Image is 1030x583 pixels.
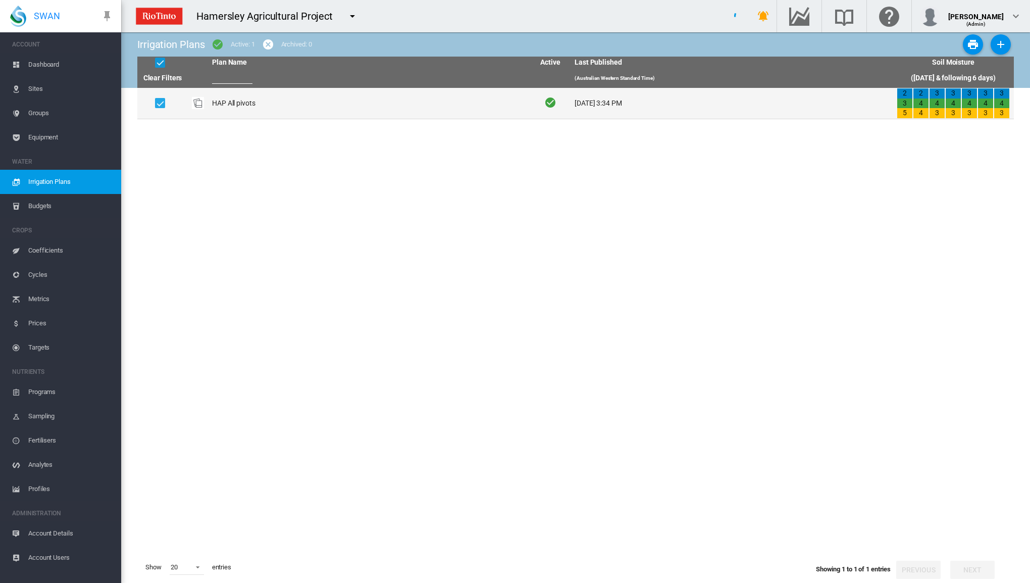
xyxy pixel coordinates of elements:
[28,453,113,477] span: Analytes
[196,9,342,23] div: Hamersley Agricultural Project
[28,77,113,101] span: Sites
[930,88,945,99] div: 3
[28,521,113,546] span: Account Details
[28,125,113,150] span: Equipment
[28,404,113,428] span: Sampling
[897,108,912,118] div: 5
[991,34,1011,55] button: Add New Plan
[28,335,113,360] span: Targets
[281,40,312,49] div: Archived: 0
[208,57,530,69] th: Plan Name
[12,222,113,238] span: CROPS
[192,97,204,109] img: product-image-placeholder.png
[12,36,113,53] span: ACCOUNT
[571,69,893,88] th: (Australian Western Standard Time)
[757,10,769,22] md-icon: icon-bell-ring
[28,428,113,453] span: Fertilisers
[995,38,1007,51] md-icon: icon-plus
[10,6,26,27] img: SWAN-Landscape-Logo-Colour-drop.png
[913,99,929,109] div: 4
[930,99,945,109] div: 4
[893,88,1014,119] td: 2 3 5 2 4 4 3 4 3 3 4 3 3 4 3 3 4 3 3 4 3
[930,108,945,118] div: 3
[832,10,856,22] md-icon: Search the knowledge base
[978,99,993,109] div: 4
[893,57,1014,69] th: Soil Moisture
[28,477,113,501] span: Profiles
[530,57,571,69] th: Active
[12,505,113,521] span: ADMINISTRATION
[950,561,995,579] button: Next
[897,88,912,99] div: 2
[978,88,993,99] div: 3
[346,10,358,22] md-icon: icon-menu-down
[28,170,113,194] span: Irrigation Plans
[962,108,977,118] div: 3
[946,99,961,109] div: 4
[34,10,60,22] span: SWAN
[896,561,941,579] button: Previous
[28,101,113,125] span: Groups
[143,74,182,82] a: Clear Filters
[208,88,530,119] td: HAP All pivots
[12,364,113,380] span: NUTRIENTS
[171,563,178,571] div: 20
[753,6,774,26] button: icon-bell-ring
[192,97,204,109] div: Plan Id: 17653
[962,88,977,99] div: 3
[212,38,224,51] md-icon: icon-checkbox-marked-circle
[571,88,893,119] td: [DATE] 3:34 PM
[994,88,1009,99] div: 3
[920,6,940,26] img: profile.jpg
[28,194,113,218] span: Budgets
[231,40,254,49] div: Active: 1
[994,99,1009,109] div: 4
[28,238,113,263] span: Coefficients
[28,53,113,77] span: Dashboard
[913,88,929,99] div: 2
[262,38,274,51] md-icon: icon-cancel
[913,108,929,118] div: 4
[28,380,113,404] span: Programs
[571,57,893,69] th: Last Published
[208,559,235,576] span: entries
[12,154,113,170] span: WATER
[1010,10,1022,22] md-icon: icon-chevron-down
[893,69,1014,88] th: ([DATE] & following 6 days)
[948,8,1004,18] div: [PERSON_NAME]
[101,10,113,22] md-icon: icon-pin
[946,108,961,118] div: 3
[962,99,977,109] div: 4
[994,108,1009,118] div: 3
[966,21,986,27] span: (Admin)
[946,88,961,99] div: 3
[967,38,979,51] md-icon: icon-printer
[28,287,113,311] span: Metrics
[877,10,901,22] md-icon: Click here for help
[141,559,166,576] span: Show
[816,565,891,573] span: Showing 1 to 1 of 1 entries
[137,37,204,52] div: Irrigation Plans
[28,263,113,287] span: Cycles
[978,108,993,118] div: 3
[963,34,983,55] button: Print Irrigation Plans
[132,4,186,29] img: ZPXdBAAAAAElFTkSuQmCC
[28,546,113,570] span: Account Users
[28,311,113,335] span: Prices
[342,6,363,26] button: icon-menu-down
[897,99,912,109] div: 3
[787,10,811,22] md-icon: Go to the Data Hub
